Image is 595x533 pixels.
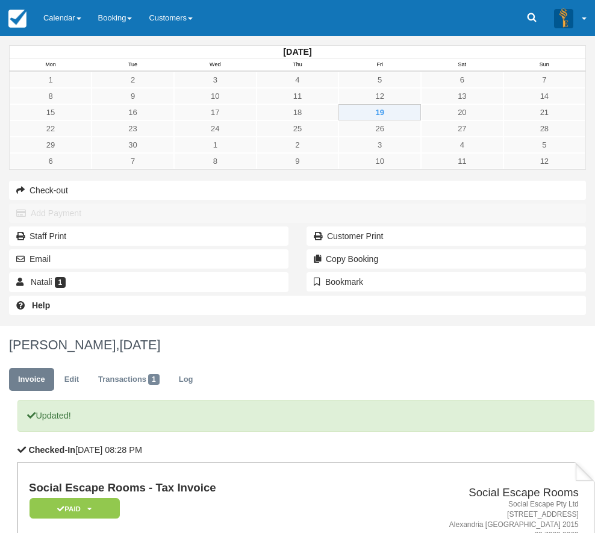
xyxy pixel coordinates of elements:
[421,58,503,72] th: Sat
[92,153,174,169] a: 7
[283,47,311,57] strong: [DATE]
[29,482,347,494] h1: Social Escape Rooms - Tax Invoice
[9,272,288,291] a: Natali 1
[174,120,257,137] a: 24
[9,368,54,391] a: Invoice
[92,104,174,120] a: 16
[9,296,586,315] a: Help
[352,487,579,499] h2: Social Escape Rooms
[10,137,92,153] a: 29
[307,249,586,269] button: Copy Booking
[307,272,586,291] button: Bookmark
[257,104,339,120] a: 18
[92,120,174,137] a: 23
[170,368,202,391] a: Log
[503,137,585,153] a: 5
[257,58,339,72] th: Thu
[257,153,339,169] a: 9
[338,104,421,120] a: 19
[338,153,421,169] a: 10
[421,88,503,104] a: 13
[9,338,586,352] h1: [PERSON_NAME],
[55,277,66,288] span: 1
[174,72,257,88] a: 3
[554,8,573,28] img: A3
[9,226,288,246] a: Staff Print
[10,120,92,137] a: 22
[9,249,288,269] button: Email
[8,10,26,28] img: checkfront-main-nav-mini-logo.png
[421,137,503,153] a: 4
[174,153,257,169] a: 8
[174,58,257,72] th: Wed
[17,400,594,432] p: Updated!
[503,58,586,72] th: Sun
[503,104,585,120] a: 21
[257,137,339,153] a: 2
[17,444,594,457] p: [DATE] 08:28 PM
[257,88,339,104] a: 11
[10,72,92,88] a: 1
[10,104,92,120] a: 15
[32,301,50,310] b: Help
[503,120,585,137] a: 28
[9,181,586,200] button: Check-out
[10,58,92,72] th: Mon
[338,137,421,153] a: 3
[148,374,160,385] span: 1
[338,120,421,137] a: 26
[30,498,120,519] em: Paid
[92,88,174,104] a: 9
[338,72,421,88] a: 5
[338,58,421,72] th: Fri
[174,104,257,120] a: 17
[92,137,174,153] a: 30
[307,226,586,246] a: Customer Print
[31,277,52,287] span: Natali
[92,72,174,88] a: 2
[29,497,116,520] a: Paid
[92,58,174,72] th: Tue
[421,72,503,88] a: 6
[10,88,92,104] a: 8
[421,120,503,137] a: 27
[174,88,257,104] a: 10
[28,445,75,455] b: Checked-In
[257,120,339,137] a: 25
[9,204,586,223] button: Add Payment
[421,153,503,169] a: 11
[503,88,585,104] a: 14
[421,104,503,120] a: 20
[89,368,169,391] a: Transactions1
[119,337,160,352] span: [DATE]
[174,137,257,153] a: 1
[257,72,339,88] a: 4
[503,72,585,88] a: 7
[503,153,585,169] a: 12
[55,368,88,391] a: Edit
[10,153,92,169] a: 6
[338,88,421,104] a: 12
